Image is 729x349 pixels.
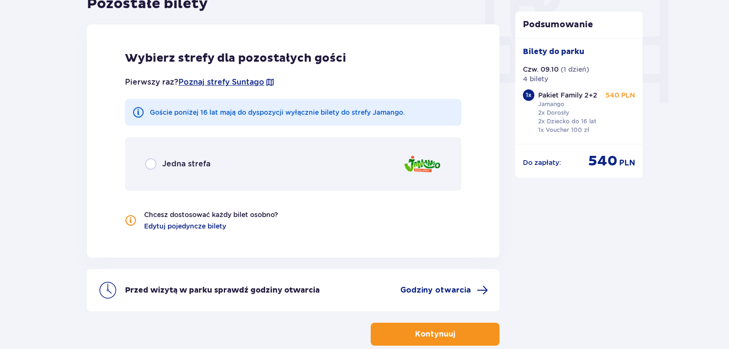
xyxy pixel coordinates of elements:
[538,100,564,109] p: Jamango
[178,77,264,87] a: Poznaj strefy Suntago
[538,90,597,100] p: Pakiet Family 2+2
[403,151,441,178] img: Jamango
[150,108,405,117] p: Goście poniżej 16 lat mają do dyspozycji wyłącznie bilety do strefy Jamango.
[523,158,561,167] p: Do zapłaty :
[162,159,210,169] span: Jedna strefa
[605,90,635,100] p: 540 PLN
[619,158,635,168] span: PLN
[515,19,643,31] p: Podsumowanie
[144,210,278,219] p: Chcesz dostosować każdy bilet osobno?
[125,51,461,65] h3: Wybierz strefy dla pozostałych gości
[415,329,455,339] p: Kontynuuj
[588,152,617,170] span: 540
[400,285,471,295] span: Godziny otwarcia
[400,284,488,296] a: Godziny otwarcia
[144,221,226,231] a: Edytuj pojedyncze bilety
[523,74,548,84] p: 4 bilety
[538,109,596,134] p: 2x Dorosły 2x Dziecko do 16 lat 1x Voucher 100 zł
[523,89,534,101] div: 1 x
[371,323,500,346] button: Kontynuuj
[523,46,584,57] p: Bilety do parku
[523,65,559,74] p: Czw. 09.10
[125,285,320,295] p: Przed wizytą w parku sprawdź godziny otwarcia
[125,77,275,87] p: Pierwszy raz?
[561,65,589,74] p: ( 1 dzień )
